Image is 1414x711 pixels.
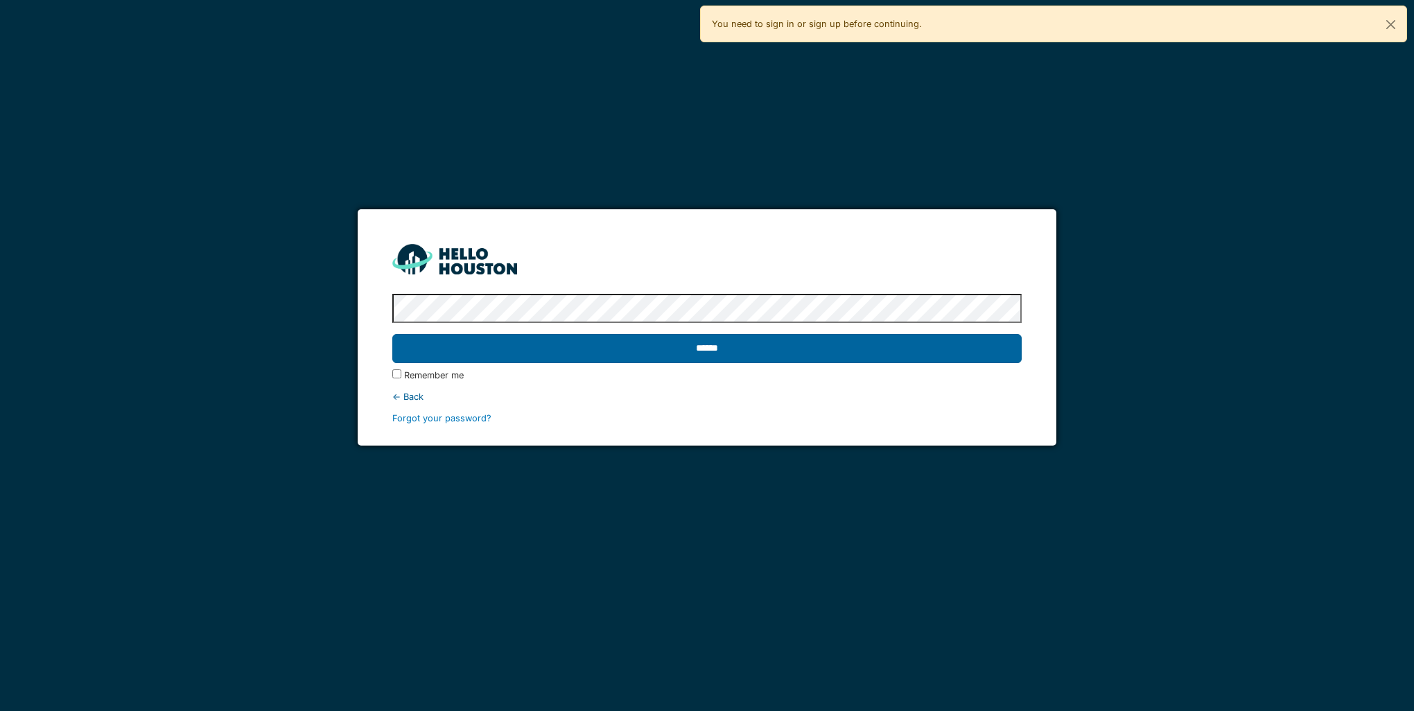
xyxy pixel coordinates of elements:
[404,369,464,382] label: Remember me
[392,413,491,423] a: Forgot your password?
[392,390,1021,403] div: ← Back
[700,6,1407,42] div: You need to sign in or sign up before continuing.
[1375,6,1406,43] button: Close
[392,244,517,274] img: HH_line-BYnF2_Hg.png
